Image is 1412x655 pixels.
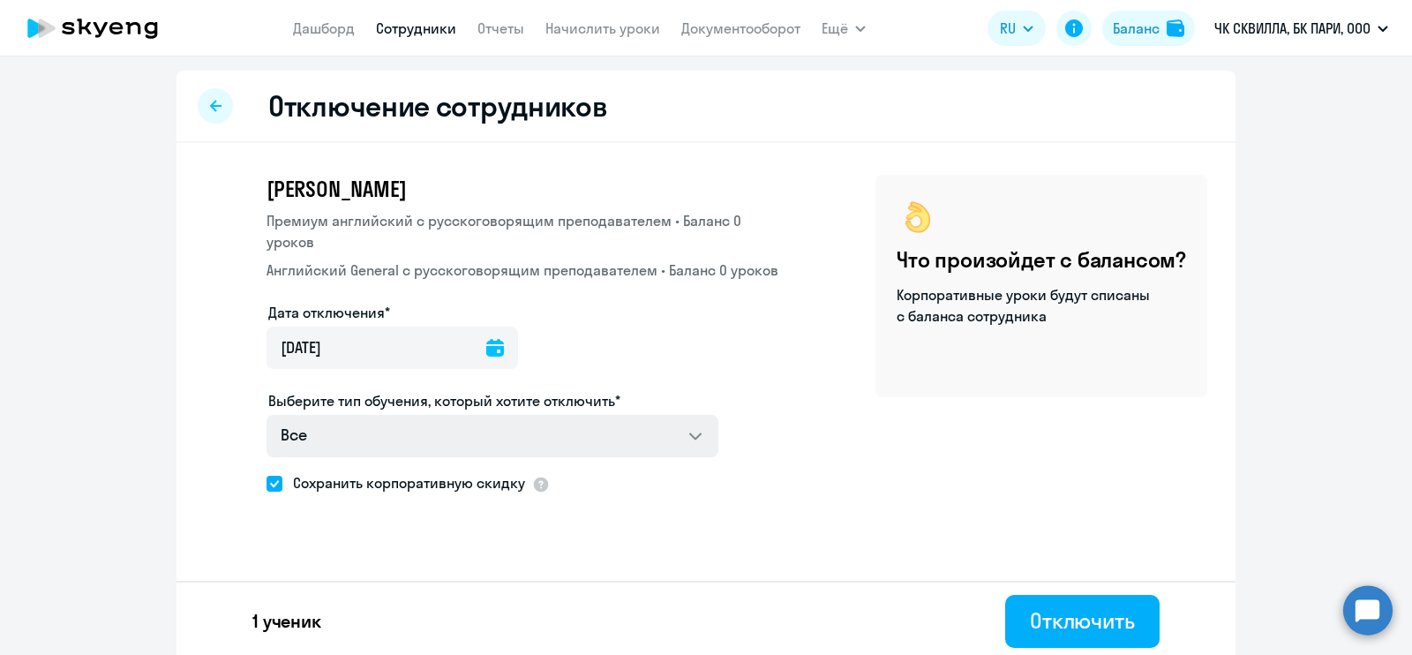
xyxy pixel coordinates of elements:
[1214,18,1371,39] p: ЧК СКВИЛЛА, БК ПАРИ, ООО
[681,19,800,37] a: Документооборот
[897,284,1153,327] p: Корпоративные уроки будут списаны с баланса сотрудника
[1030,606,1135,635] div: Отключить
[477,19,524,37] a: Отчеты
[252,609,321,634] p: 1 ученик
[822,11,866,46] button: Ещё
[822,18,848,39] span: Ещё
[1005,595,1160,648] button: Отключить
[268,302,390,323] label: Дата отключения*
[1102,11,1195,46] button: Балансbalance
[1205,7,1397,49] button: ЧК СКВИЛЛА, БК ПАРИ, ООО
[267,210,785,252] p: Премиум английский с русскоговорящим преподавателем • Баланс 0 уроков
[282,472,525,493] span: Сохранить корпоративную скидку
[1000,18,1016,39] span: RU
[267,260,785,281] p: Английский General с русскоговорящим преподавателем • Баланс 0 уроков
[267,327,518,369] input: дд.мм.гггг
[897,245,1186,274] h4: Что произойдет с балансом?
[293,19,355,37] a: Дашборд
[1167,19,1184,37] img: balance
[268,88,607,124] h2: Отключение сотрудников
[988,11,1046,46] button: RU
[268,390,620,411] label: Выберите тип обучения, который хотите отключить*
[1113,18,1160,39] div: Баланс
[267,175,406,203] span: [PERSON_NAME]
[897,196,939,238] img: ok
[376,19,456,37] a: Сотрудники
[545,19,660,37] a: Начислить уроки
